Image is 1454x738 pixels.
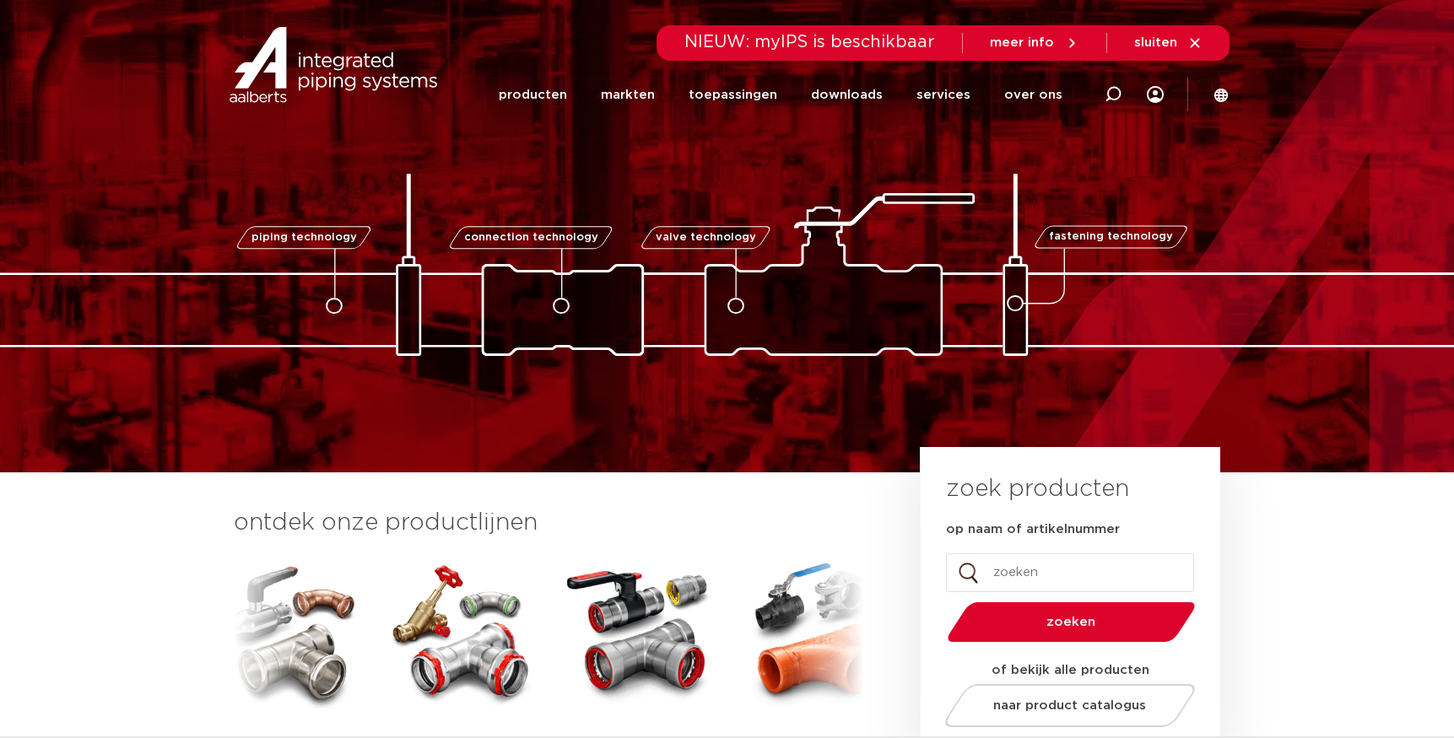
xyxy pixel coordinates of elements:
[601,62,655,127] a: markten
[992,664,1149,676] strong: of bekijk alle producten
[940,601,1202,644] button: zoeken
[990,36,1054,49] span: meer info
[990,35,1079,51] a: meer info
[946,521,1120,538] label: op naam of artikelnummer
[811,62,883,127] a: downloads
[499,62,1062,127] nav: Menu
[234,506,863,540] h3: ontdek onze productlijnen
[946,472,1129,506] h3: zoek producten
[251,232,357,243] span: piping technology
[991,616,1152,628] span: zoeken
[1049,232,1173,243] span: fastening technology
[1004,62,1062,127] a: over ons
[940,684,1199,727] a: naar product catalogus
[656,232,756,243] span: valve technology
[499,62,567,127] a: producten
[1134,36,1177,49] span: sluiten
[689,62,777,127] a: toepassingen
[684,34,935,51] span: NIEUW: myIPS is beschikbaar
[916,62,970,127] a: services
[1134,35,1203,51] a: sluiten
[946,553,1194,592] input: zoeken
[993,699,1146,712] span: naar product catalogus
[463,232,597,243] span: connection technology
